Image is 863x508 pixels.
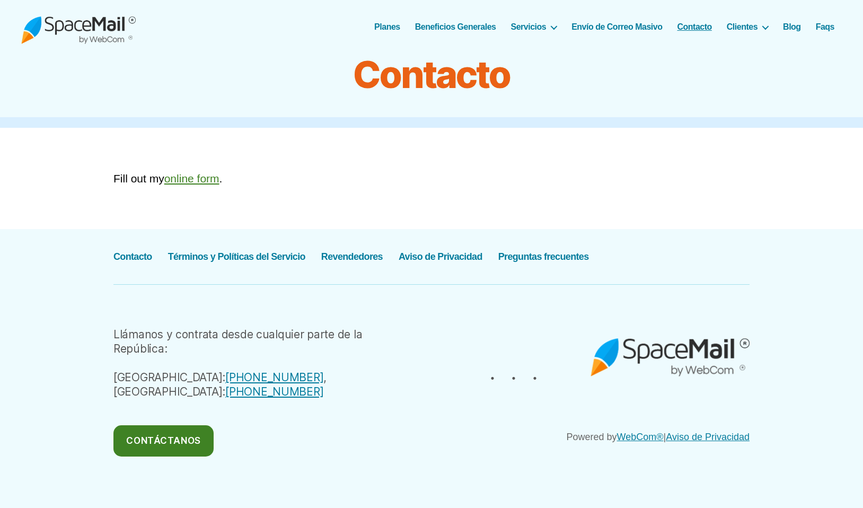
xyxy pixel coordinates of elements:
[816,22,834,32] a: Faqs
[447,429,750,445] p: Powered by |
[113,251,152,262] a: Contacto
[511,22,557,32] a: Servicios
[113,425,214,457] a: Contáctanos
[727,22,768,32] a: Clientes
[617,432,664,442] a: WebCom®
[113,170,750,187] div: Fill out my .
[399,251,482,262] a: Aviso de Privacidad
[113,249,588,265] nav: Pie de página
[374,22,400,32] a: Planes
[498,251,589,262] a: Preguntas frecuentes
[666,432,750,442] a: Aviso de Privacidad
[380,22,842,32] nav: Horizontal
[571,22,662,32] a: Envío de Correo Masivo
[168,251,305,262] a: Términos y Políticas del Servicio
[21,10,136,44] img: Spacemail
[591,329,750,376] img: spacemail
[321,251,383,262] a: Revendedores
[225,385,323,398] a: [PHONE_NUMBER]
[164,172,219,185] a: online form
[677,22,711,32] a: Contacto
[113,327,416,399] div: Llámanos y contrata desde cualquier parte de la República: [GEOGRAPHIC_DATA]: , [GEOGRAPHIC_DATA]:
[783,22,801,32] a: Blog
[166,54,697,96] h1: Contacto
[415,22,496,32] a: Beneficios Generales
[225,371,323,384] a: [PHONE_NUMBER]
